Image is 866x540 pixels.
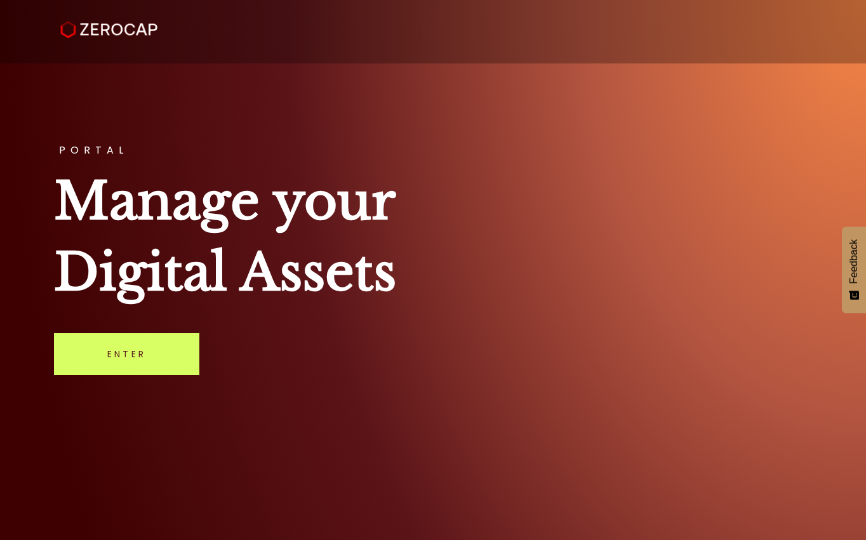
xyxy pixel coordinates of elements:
h3: PORTAL [54,145,812,155]
a: Enter [54,333,199,375]
img: ZeroCap [60,21,157,39]
h1: Manage your Digital Assets [54,166,812,308]
button: Feedback - Show survey [842,227,866,313]
span: Feedback [848,239,860,284]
